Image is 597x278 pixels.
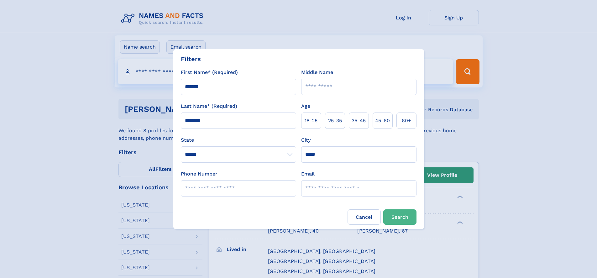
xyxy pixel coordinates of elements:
[181,102,237,110] label: Last Name* (Required)
[301,170,315,178] label: Email
[301,102,310,110] label: Age
[352,117,366,124] span: 35‑45
[305,117,317,124] span: 18‑25
[348,209,381,225] label: Cancel
[383,209,416,225] button: Search
[181,136,296,144] label: State
[375,117,390,124] span: 45‑60
[301,69,333,76] label: Middle Name
[181,170,217,178] label: Phone Number
[328,117,342,124] span: 25‑35
[301,136,311,144] label: City
[181,54,201,64] div: Filters
[402,117,411,124] span: 60+
[181,69,238,76] label: First Name* (Required)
